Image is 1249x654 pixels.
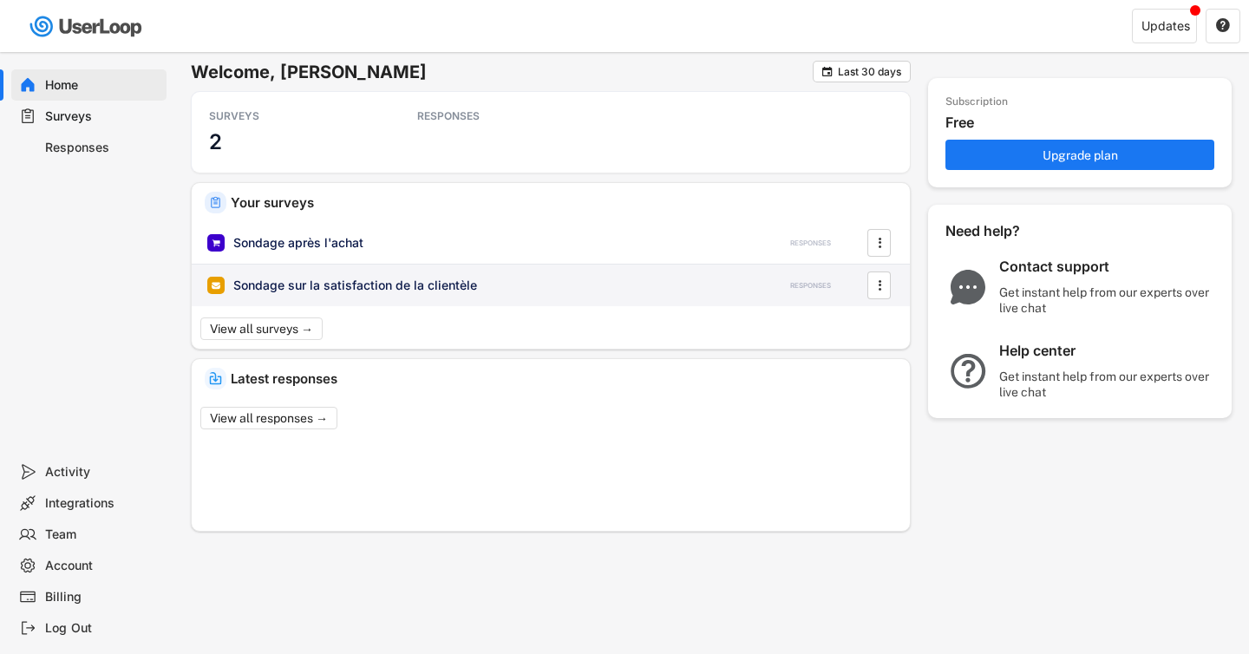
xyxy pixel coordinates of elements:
button: View all surveys → [200,317,323,340]
text:  [878,276,881,294]
div: Last 30 days [838,67,901,77]
div: Get instant help from our experts over live chat [999,369,1216,400]
text:  [1216,17,1230,33]
img: userloop-logo-01.svg [26,9,148,44]
div: Team [45,526,160,543]
div: Activity [45,464,160,481]
button:  [871,272,888,298]
button:  [1215,18,1231,34]
button:  [871,230,888,256]
div: SURVEYS [209,109,365,123]
div: Latest responses [231,372,897,385]
div: Your surveys [231,196,897,209]
div: Account [45,558,160,574]
button: Upgrade plan [945,140,1214,170]
img: ChatMajor.svg [945,270,991,304]
button: View all responses → [200,407,337,429]
div: Home [45,77,160,94]
h6: Welcome, [PERSON_NAME] [191,61,813,83]
img: QuestionMarkInverseMajor.svg [945,354,991,389]
div: Need help? [945,222,1067,240]
text:  [822,65,833,78]
div: RESPONSES [790,281,831,291]
div: Contact support [999,258,1216,276]
div: Responses [45,140,160,156]
h3: 2 [209,128,222,155]
text:  [878,233,881,252]
div: Sondage sur la satisfaction de la clientèle [233,277,477,294]
div: Subscription [945,95,1008,109]
div: Log Out [45,620,160,637]
div: Updates [1141,20,1190,32]
div: Surveys [45,108,160,125]
div: Get instant help from our experts over live chat [999,284,1216,316]
div: Help center [999,342,1216,360]
button:  [821,65,834,78]
div: Billing [45,589,160,605]
div: Sondage après l'achat [233,234,363,252]
div: Integrations [45,495,160,512]
img: IncomingMajor.svg [209,372,222,385]
div: RESPONSES [790,239,831,248]
div: RESPONSES [417,109,573,123]
div: Free [945,114,1223,132]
